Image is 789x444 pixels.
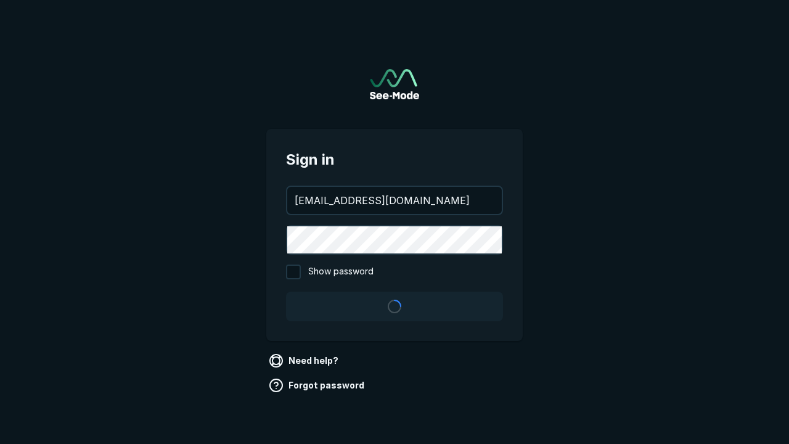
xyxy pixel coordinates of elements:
a: Need help? [266,351,343,371]
span: Show password [308,265,374,279]
a: Go to sign in [370,69,419,99]
span: Sign in [286,149,503,171]
a: Forgot password [266,376,369,395]
img: See-Mode Logo [370,69,419,99]
input: your@email.com [287,187,502,214]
